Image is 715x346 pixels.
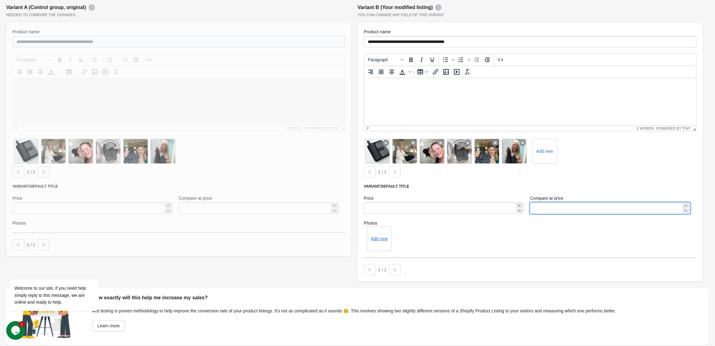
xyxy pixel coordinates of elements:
label: Photos [364,220,696,226]
button: Insert/edit link [430,67,441,77]
div: Variant: Default Title [364,184,696,189]
div: Text color [397,67,413,77]
div: How exactly will this help me increase my sales? [92,294,703,302]
button: Bold [406,54,416,65]
iframe: chat widget [6,245,118,318]
label: Add new [536,148,553,154]
label: Compare at price [530,195,563,201]
button: Source code [495,54,506,65]
button: Table [415,67,430,77]
div: Variant A (Control group, original) [6,4,351,11]
div: Bullet list [440,54,456,65]
button: Decrease indent [471,54,482,65]
div: p [367,126,369,131]
a: Powered by Tiny [656,126,691,131]
button: Increase indent [482,54,492,65]
div: A/B testing is proven methodology to help improve the conversion rate of your product listings. I... [92,308,703,314]
button: Add new [371,236,388,241]
span: Paragraph [368,57,398,62]
button: Align right [365,67,376,77]
button: Blocks [365,54,406,65]
button: Clear formatting [462,67,473,77]
button: Underline [427,54,437,65]
label: Product name [364,29,391,35]
button: Align center [386,67,397,77]
span: 1 / 1 [27,242,35,247]
label: Price [364,195,374,201]
button: Italic [416,54,427,65]
iframe: Rich Text Area. Press ALT-0 for help. [364,78,696,125]
span: 1 / 1 [27,170,35,175]
div: You can change any field of this variant [357,12,703,17]
button: Insert/edit image [441,67,451,77]
div: Numbered list [456,54,471,65]
button: 0 words [637,126,654,131]
button: Insert/edit media [451,67,462,77]
span: 1 / 1 [378,267,386,272]
div: Resize [691,126,696,131]
div: Needed to compare the changes [6,12,351,17]
span: Learn more [98,323,120,328]
button: Justify [376,67,386,77]
iframe: chat widget [6,321,26,340]
div: Variant B (Your modified listing) [357,4,703,11]
span: 1 / 1 [378,170,386,175]
a: Learn more [92,320,125,331]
